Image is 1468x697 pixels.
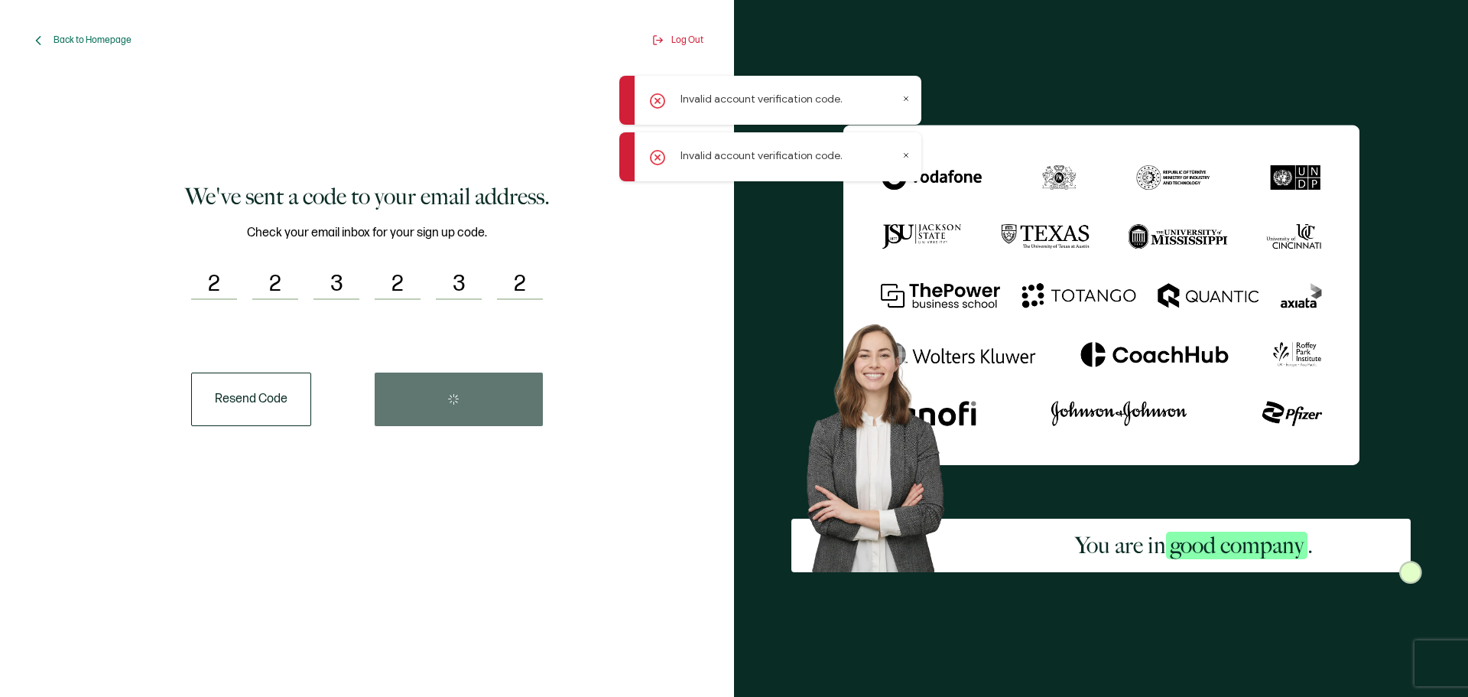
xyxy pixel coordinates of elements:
span: good company [1166,532,1307,559]
p: Invalid account verification code. [680,148,843,164]
span: Check your email inbox for your sign up code. [247,223,487,243]
span: Back to Homepage [54,34,132,46]
h2: You are in . [1075,530,1313,561]
p: Invalid account verification code. [680,91,843,107]
h1: We've sent a code to your email address. [185,181,550,212]
button: Resend Code [191,373,311,426]
img: Sertifier We've sent a code to your email address. [843,125,1359,465]
img: Sertifier Signup [1399,561,1422,584]
img: Sertifier Signup - You are in <span class="strong-h">good company</span>. Hero [791,311,977,572]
